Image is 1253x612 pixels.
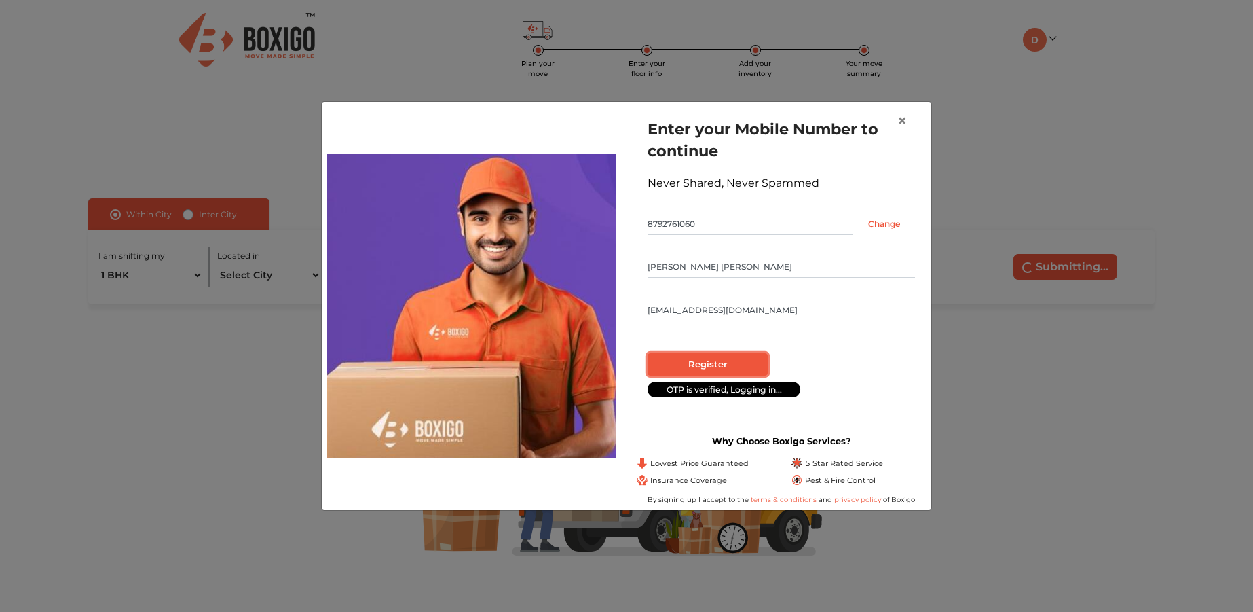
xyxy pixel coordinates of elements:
a: terms & conditions [751,495,819,504]
input: Mobile No [648,213,853,235]
button: Close [886,102,918,140]
span: × [897,111,907,130]
span: 5 Star Rated Service [805,458,883,469]
div: By signing up I accept to the and of Boxigo [637,494,926,505]
input: Change [853,213,915,235]
span: Insurance Coverage [650,475,727,486]
img: relocation-img [327,154,616,458]
span: Lowest Price Guaranteed [650,458,749,469]
span: Pest & Fire Control [805,475,876,486]
div: OTP is verified, Logging in... [648,382,800,397]
input: Email Id [648,300,915,321]
h3: Why Choose Boxigo Services? [637,436,926,446]
a: privacy policy [832,495,883,504]
input: Your Name [648,256,915,278]
h1: Enter your Mobile Number to continue [648,118,915,162]
div: Never Shared, Never Spammed [648,175,915,192]
input: Register [648,353,768,376]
